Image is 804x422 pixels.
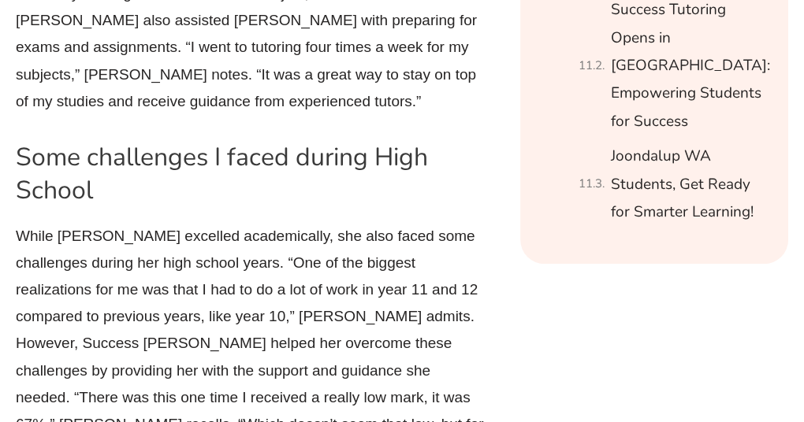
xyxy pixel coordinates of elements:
iframe: Chat Widget [542,245,804,422]
h2: Some challenges I faced during High School [16,141,486,206]
a: Joondalup WA Students, Get Ready for Smarter Learning! [610,143,768,226]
